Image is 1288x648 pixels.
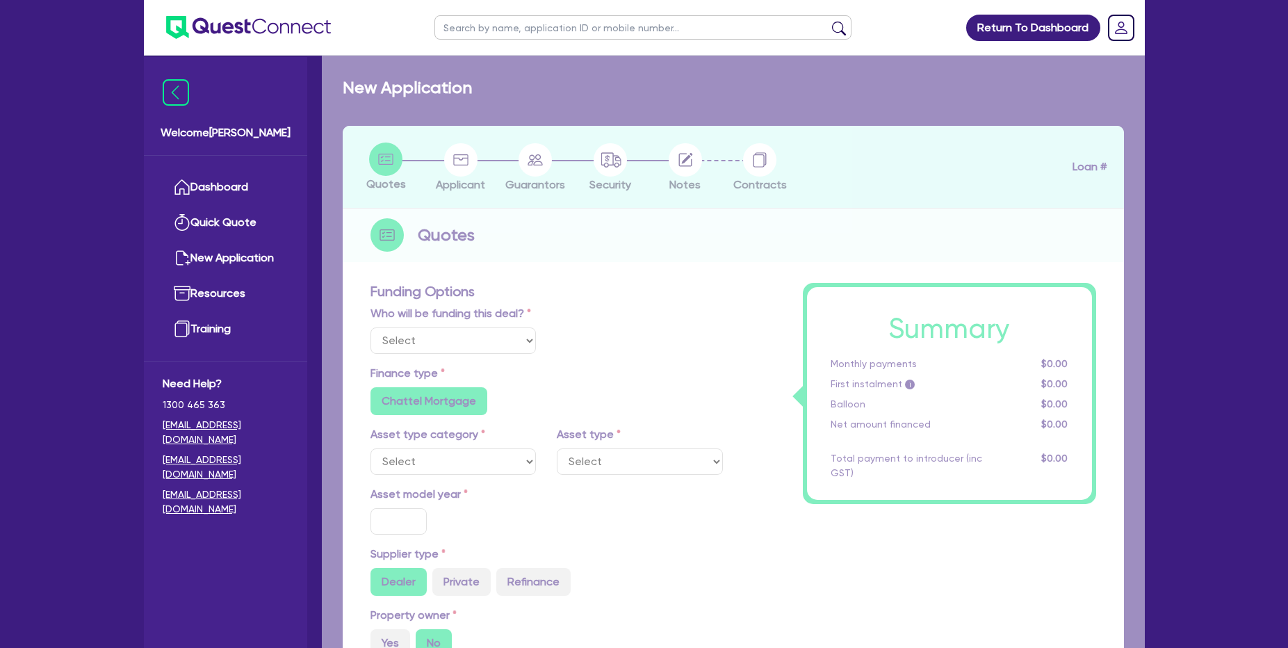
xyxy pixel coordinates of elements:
[161,124,291,141] span: Welcome [PERSON_NAME]
[163,205,288,241] a: Quick Quote
[163,170,288,205] a: Dashboard
[174,250,190,266] img: new-application
[163,276,288,311] a: Resources
[1103,10,1139,46] a: Dropdown toggle
[166,16,331,39] img: quest-connect-logo-blue
[163,79,189,106] img: icon-menu-close
[174,321,190,337] img: training
[174,285,190,302] img: resources
[163,487,288,517] a: [EMAIL_ADDRESS][DOMAIN_NAME]
[434,15,851,40] input: Search by name, application ID or mobile number...
[163,241,288,276] a: New Application
[163,453,288,482] a: [EMAIL_ADDRESS][DOMAIN_NAME]
[966,15,1100,41] a: Return To Dashboard
[174,214,190,231] img: quick-quote
[163,418,288,447] a: [EMAIL_ADDRESS][DOMAIN_NAME]
[163,398,288,412] span: 1300 465 363
[163,375,288,392] span: Need Help?
[163,311,288,347] a: Training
